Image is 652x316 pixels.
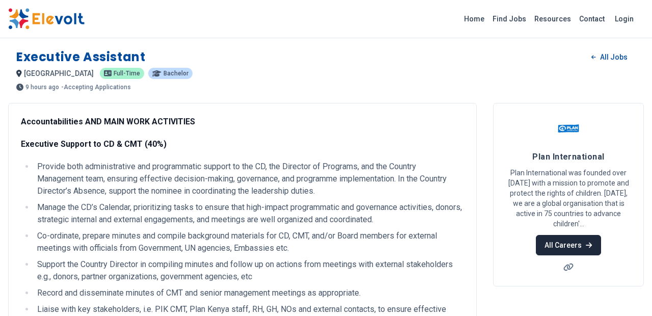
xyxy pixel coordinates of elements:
[556,116,581,141] img: Plan International
[8,8,85,30] img: Elevolt
[532,152,604,162] span: Plan International
[164,70,188,76] span: Bachelor
[601,267,652,316] iframe: Chat Widget
[460,11,488,27] a: Home
[34,201,464,226] li: Manage the CD’s Calendar, prioritizing tasks to ensure that high-impact programmatic and governan...
[61,84,131,90] p: - Accepting Applications
[34,258,464,283] li: Support the Country Director in compiling minutes and follow up on actions from meetings with ext...
[536,235,601,255] a: All Careers
[34,230,464,254] li: Co-ordinate, prepare minutes and compile background materials for CD, CMT, and/or Board members f...
[21,117,195,126] strong: Accountabilities AND MAIN WORK ACTIVITIES
[24,69,94,77] span: [GEOGRAPHIC_DATA]
[16,49,145,65] h1: Executive Assistant
[34,287,464,299] li: Record and disseminate minutes of CMT and senior management meetings as appropriate.
[114,70,140,76] span: Full-time
[575,11,609,27] a: Contact
[530,11,575,27] a: Resources
[506,168,631,229] p: Plan International was founded over [DATE] with a mission to promote and protect the rights of ch...
[583,49,636,65] a: All Jobs
[488,11,530,27] a: Find Jobs
[21,139,167,149] strong: Executive Support to CD & CMT (40%)
[25,84,59,90] span: 9 hours ago
[34,161,464,197] li: Provide both administrative and programmatic support to the CD, the Director of Programs, and the...
[609,9,640,29] a: Login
